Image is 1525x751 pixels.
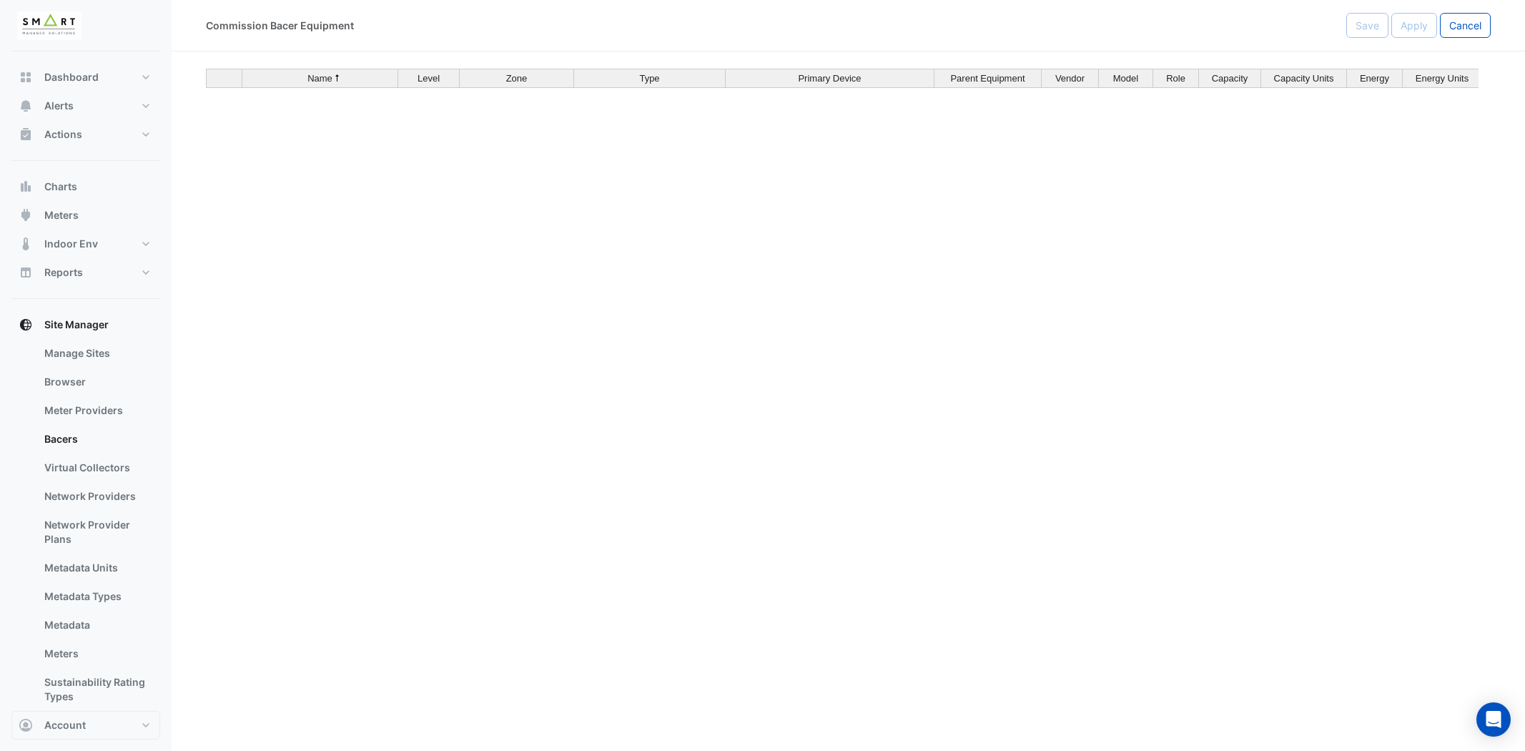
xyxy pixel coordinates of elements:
[1476,702,1511,737] div: Open Intercom Messenger
[1113,74,1138,84] span: Model
[1440,13,1491,38] button: Cancel
[11,339,160,717] div: Site Manager
[506,74,528,84] span: Zone
[44,208,79,222] span: Meters
[11,711,160,740] button: Account
[418,74,440,84] span: Level
[33,639,160,668] a: Meters
[44,127,82,142] span: Actions
[19,127,33,142] app-icon: Actions
[206,18,354,33] div: Commission Bacer Equipment
[19,70,33,84] app-icon: Dashboard
[19,180,33,194] app-icon: Charts
[19,318,33,332] app-icon: Site Manager
[11,230,160,258] button: Indoor Env
[1055,74,1085,84] span: Vendor
[1360,74,1389,84] span: Energy
[11,201,160,230] button: Meters
[307,74,332,84] span: Name
[33,554,160,582] a: Metadata Units
[11,63,160,92] button: Dashboard
[33,453,160,482] a: Virtual Collectors
[798,74,861,84] span: Primary Device
[33,511,160,554] a: Network Provider Plans
[44,99,74,113] span: Alerts
[33,668,160,711] a: Sustainability Rating Types
[19,208,33,222] app-icon: Meters
[33,396,160,425] a: Meter Providers
[1416,74,1469,84] span: Energy Units
[19,265,33,280] app-icon: Reports
[33,582,160,611] a: Metadata Types
[44,718,86,732] span: Account
[33,339,160,368] a: Manage Sites
[33,368,160,396] a: Browser
[11,310,160,339] button: Site Manager
[19,99,33,113] app-icon: Alerts
[33,611,160,639] a: Metadata
[44,318,109,332] span: Site Manager
[17,11,82,40] img: Company Logo
[1212,74,1248,84] span: Capacity
[11,120,160,149] button: Actions
[1449,19,1481,31] span: Cancel
[44,180,77,194] span: Charts
[33,425,160,453] a: Bacers
[950,74,1025,84] span: Parent Equipment
[44,237,98,251] span: Indoor Env
[19,237,33,251] app-icon: Indoor Env
[1166,74,1185,84] span: Role
[639,74,659,84] span: Type
[11,92,160,120] button: Alerts
[11,172,160,201] button: Charts
[44,265,83,280] span: Reports
[44,70,99,84] span: Dashboard
[11,258,160,287] button: Reports
[1274,74,1334,84] span: Capacity Units
[33,482,160,511] a: Network Providers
